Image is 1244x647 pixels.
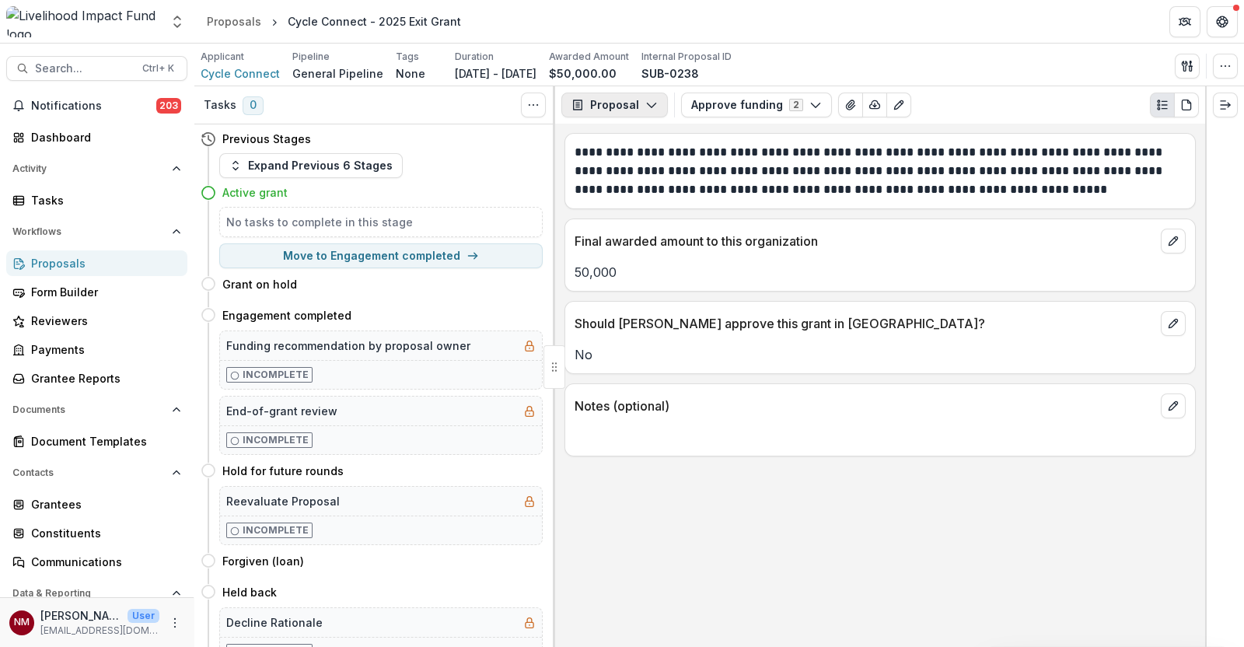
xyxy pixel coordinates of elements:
[292,65,383,82] p: General Pipeline
[31,433,175,449] div: Document Templates
[226,493,340,509] h5: Reevaluate Proposal
[219,243,543,268] button: Move to Engagement completed
[6,156,187,181] button: Open Activity
[1150,93,1175,117] button: Plaintext view
[31,192,175,208] div: Tasks
[139,60,177,77] div: Ctrl + K
[455,65,536,82] p: [DATE] - [DATE]
[6,56,187,81] button: Search...
[222,276,297,292] h4: Grant on hold
[6,6,160,37] img: Livelihood Impact Fund logo
[12,588,166,599] span: Data & Reporting
[222,553,304,569] h4: Forgiven (loan)
[1213,93,1238,117] button: Expand right
[222,131,311,147] h4: Previous Stages
[681,93,832,117] button: Approve funding2
[243,368,309,382] p: Incomplete
[31,525,175,541] div: Constituents
[292,50,330,64] p: Pipeline
[40,607,121,624] p: [PERSON_NAME]
[31,129,175,145] div: Dashboard
[166,6,188,37] button: Open entity switcher
[575,397,1155,415] p: Notes (optional)
[6,365,187,391] a: Grantee Reports
[1161,229,1186,254] button: edit
[128,609,159,623] p: User
[31,554,175,570] div: Communications
[31,496,175,512] div: Grantees
[226,214,536,230] h5: No tasks to complete in this stage
[6,491,187,517] a: Grantees
[207,13,261,30] div: Proposals
[201,50,244,64] p: Applicant
[455,50,494,64] p: Duration
[396,50,419,64] p: Tags
[222,463,344,479] h4: Hold for future rounds
[6,219,187,244] button: Open Workflows
[31,100,156,113] span: Notifications
[6,187,187,213] a: Tasks
[641,65,699,82] p: SUB-0238
[226,337,470,354] h5: Funding recommendation by proposal owner
[6,250,187,276] a: Proposals
[838,93,863,117] button: View Attached Files
[886,93,911,117] button: Edit as form
[14,617,30,628] div: Njeri Muthuri
[6,549,187,575] a: Communications
[6,428,187,454] a: Document Templates
[40,624,159,638] p: [EMAIL_ADDRESS][DOMAIN_NAME]
[575,345,1186,364] p: No
[549,65,617,82] p: $50,000.00
[201,10,467,33] nav: breadcrumb
[549,50,629,64] p: Awarded Amount
[222,307,351,323] h4: Engagement completed
[6,460,187,485] button: Open Contacts
[243,96,264,115] span: 0
[6,581,187,606] button: Open Data & Reporting
[31,341,175,358] div: Payments
[35,62,133,75] span: Search...
[243,523,309,537] p: Incomplete
[6,308,187,334] a: Reviewers
[6,93,187,118] button: Notifications203
[288,13,461,30] div: Cycle Connect - 2025 Exit Grant
[204,99,236,112] h3: Tasks
[31,284,175,300] div: Form Builder
[575,263,1186,282] p: 50,000
[575,232,1155,250] p: Final awarded amount to this organization
[226,403,337,419] h5: End-of-grant review
[12,404,166,415] span: Documents
[521,93,546,117] button: Toggle View Cancelled Tasks
[1174,93,1199,117] button: PDF view
[396,65,425,82] p: None
[6,337,187,362] a: Payments
[219,153,403,178] button: Expand Previous 6 Stages
[12,226,166,237] span: Workflows
[166,614,184,632] button: More
[561,93,668,117] button: Proposal
[1207,6,1238,37] button: Get Help
[1161,311,1186,336] button: edit
[226,614,323,631] h5: Decline Rationale
[222,584,277,600] h4: Held back
[6,520,187,546] a: Constituents
[201,65,280,82] a: Cycle Connect
[243,433,309,447] p: Incomplete
[575,314,1155,333] p: Should [PERSON_NAME] approve this grant in [GEOGRAPHIC_DATA]?
[12,467,166,478] span: Contacts
[641,50,732,64] p: Internal Proposal ID
[6,124,187,150] a: Dashboard
[1161,393,1186,418] button: edit
[201,10,267,33] a: Proposals
[6,397,187,422] button: Open Documents
[1169,6,1200,37] button: Partners
[12,163,166,174] span: Activity
[222,184,288,201] h4: Active grant
[31,255,175,271] div: Proposals
[31,313,175,329] div: Reviewers
[6,279,187,305] a: Form Builder
[156,98,181,114] span: 203
[31,370,175,386] div: Grantee Reports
